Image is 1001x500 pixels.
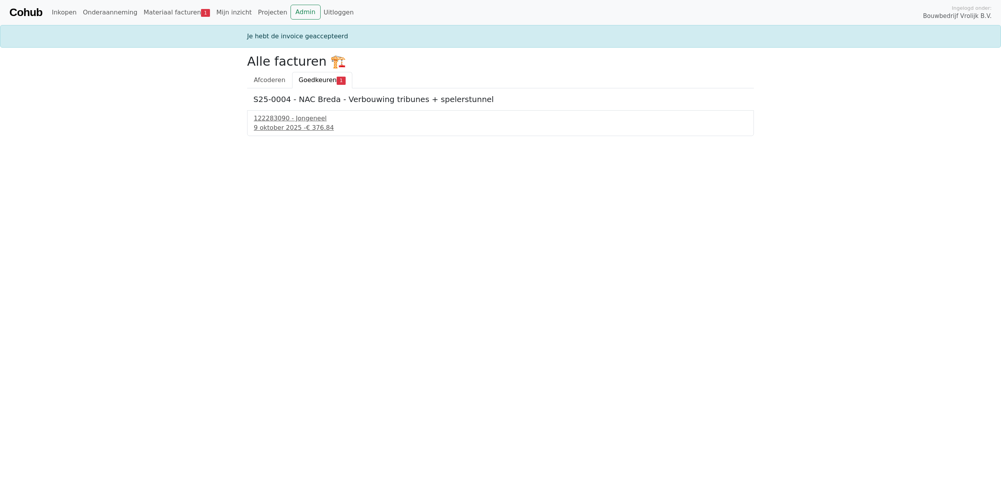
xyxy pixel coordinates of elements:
span: Goedkeuren [299,76,337,84]
a: 122283090 - Jongeneel9 oktober 2025 -€ 376.84 [254,114,747,133]
span: Bouwbedrijf Vrolijk B.V. [923,12,992,21]
a: Projecten [255,5,291,20]
div: 122283090 - Jongeneel [254,114,747,123]
a: Uitloggen [321,5,357,20]
a: Onderaanneming [80,5,140,20]
a: Afcoderen [247,72,292,88]
a: Mijn inzicht [213,5,255,20]
h5: S25-0004 - NAC Breda - Verbouwing tribunes + spelerstunnel [253,95,748,104]
div: Je hebt de invoice geaccepteerd [242,32,759,41]
span: Ingelogd onder: [952,4,992,12]
span: 1 [201,9,210,17]
a: Materiaal facturen1 [140,5,213,20]
span: Afcoderen [254,76,285,84]
div: 9 oktober 2025 - [254,123,747,133]
h2: Alle facturen 🏗️ [247,54,754,69]
span: 1 [337,77,346,84]
span: € 376.84 [306,124,334,131]
a: Goedkeuren1 [292,72,352,88]
a: Admin [291,5,321,20]
a: Inkopen [48,5,79,20]
a: Cohub [9,3,42,22]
